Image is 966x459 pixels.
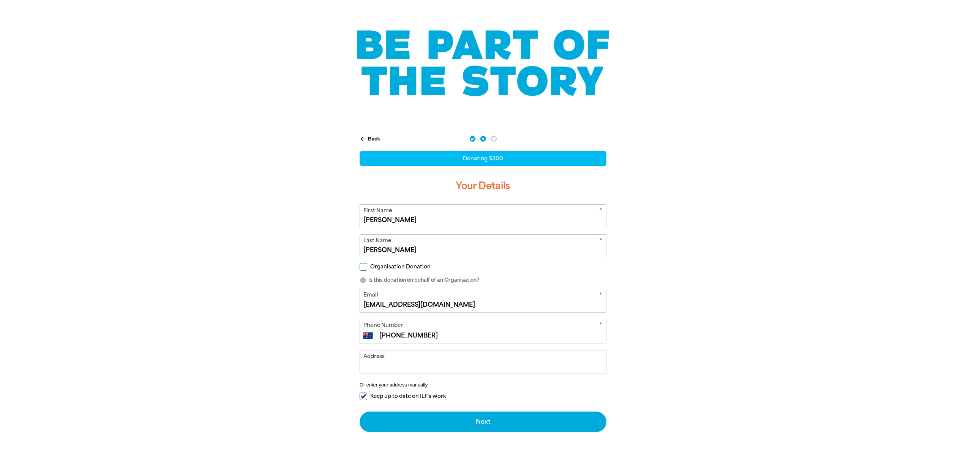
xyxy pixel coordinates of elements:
[360,382,606,388] button: Or enter your address manually
[360,174,606,198] h3: Your Details
[360,276,606,284] p: Is this donation on behalf of an Organisation?
[360,151,606,166] div: Donating $300
[360,263,367,271] input: Organisation Donation
[599,321,602,331] i: Required
[357,132,383,145] button: Back
[350,15,616,112] img: Be part of the story
[360,412,606,432] button: Next
[370,393,446,400] span: Keep up to date on ILF's work
[360,393,367,400] input: Keep up to date on ILF's work
[360,277,366,284] i: info
[360,136,366,142] i: arrow_back
[370,263,431,270] span: Organisation Donation
[491,136,497,142] button: Navigate to step 3 of 3 to enter your payment details
[480,136,486,142] button: Navigate to step 2 of 3 to enter your details
[470,136,475,142] button: Navigate to step 1 of 3 to enter your donation amount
